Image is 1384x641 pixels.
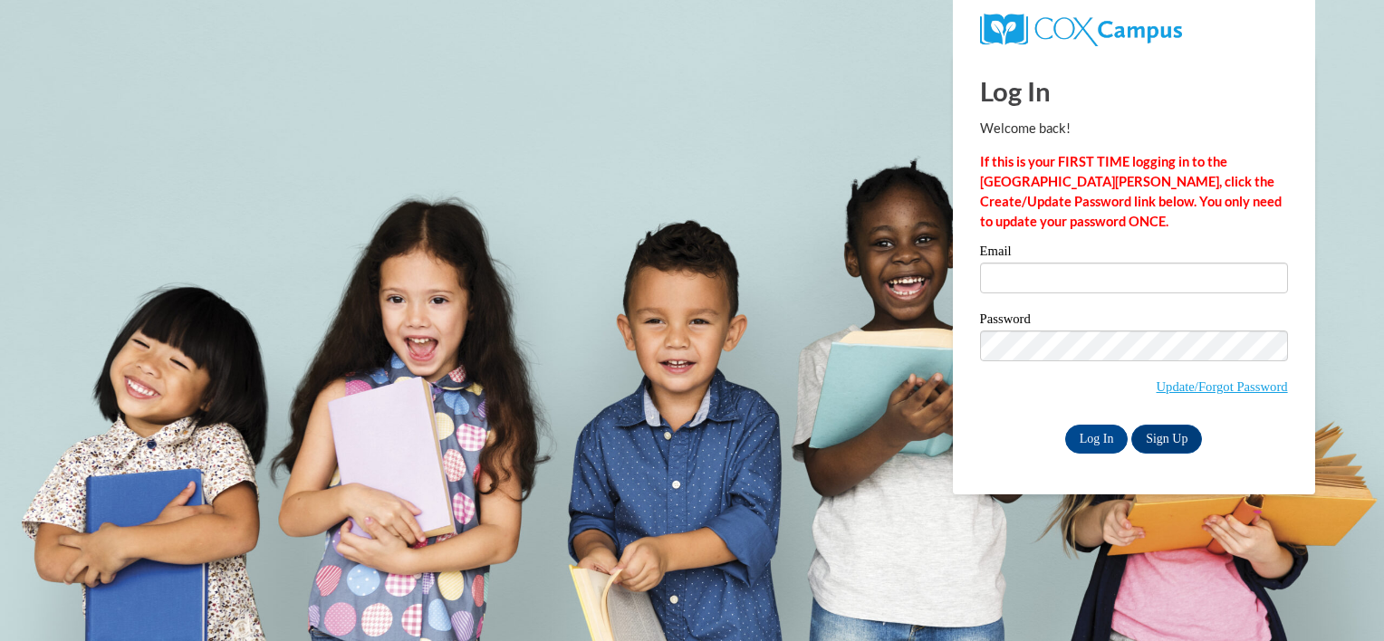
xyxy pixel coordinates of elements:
[980,312,1288,330] label: Password
[1065,425,1129,454] input: Log In
[1131,425,1202,454] a: Sign Up
[1157,379,1288,394] a: Update/Forgot Password
[980,244,1288,263] label: Email
[980,21,1182,36] a: COX Campus
[980,14,1182,46] img: COX Campus
[980,154,1282,229] strong: If this is your FIRST TIME logging in to the [GEOGRAPHIC_DATA][PERSON_NAME], click the Create/Upd...
[980,72,1288,110] h1: Log In
[980,119,1288,139] p: Welcome back!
